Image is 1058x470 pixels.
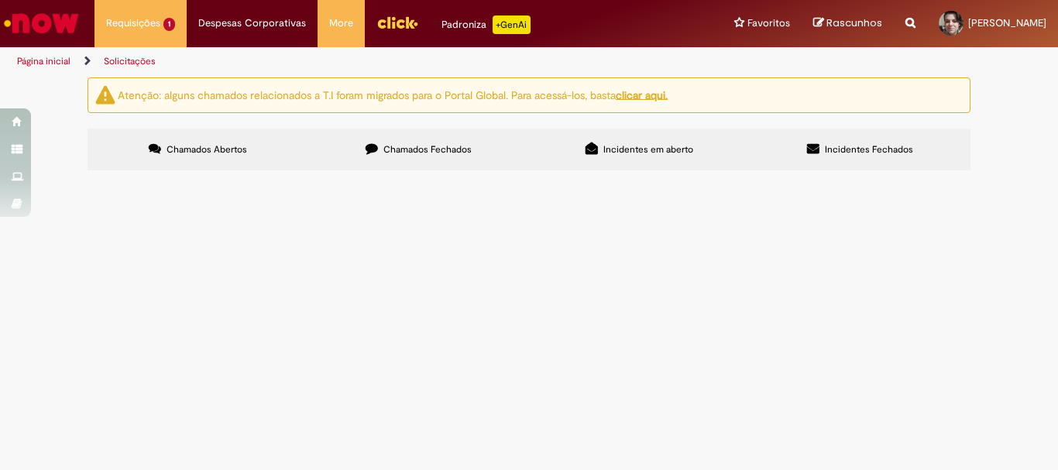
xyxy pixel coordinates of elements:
[813,16,882,31] a: Rascunhos
[163,18,175,31] span: 1
[616,87,668,101] a: clicar aqui.
[17,55,70,67] a: Página inicial
[106,15,160,31] span: Requisições
[376,11,418,34] img: click_logo_yellow_360x200.png
[825,143,913,156] span: Incidentes Fechados
[12,47,694,76] ul: Trilhas de página
[2,8,81,39] img: ServiceNow
[603,143,693,156] span: Incidentes em aberto
[493,15,531,34] p: +GenAi
[747,15,790,31] span: Favoritos
[826,15,882,30] span: Rascunhos
[198,15,306,31] span: Despesas Corporativas
[118,87,668,101] ng-bind-html: Atenção: alguns chamados relacionados a T.I foram migrados para o Portal Global. Para acessá-los,...
[104,55,156,67] a: Solicitações
[968,16,1046,29] span: [PERSON_NAME]
[167,143,247,156] span: Chamados Abertos
[329,15,353,31] span: More
[441,15,531,34] div: Padroniza
[383,143,472,156] span: Chamados Fechados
